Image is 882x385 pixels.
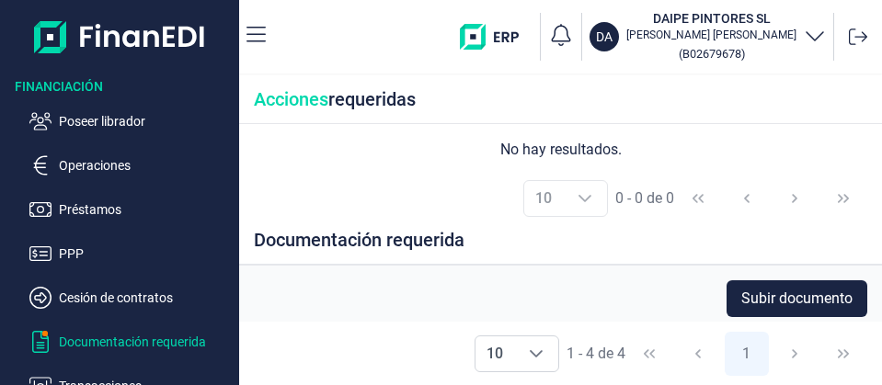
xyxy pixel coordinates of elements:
[34,15,206,59] img: Logo de aplicación
[590,9,826,64] button: DADAIPE PINTORES SL[PERSON_NAME] [PERSON_NAME](B02679678)
[627,332,671,376] button: First Page
[29,331,232,353] button: Documentación requerida
[475,336,514,371] span: 10
[59,154,232,176] p: Operaciones
[59,287,232,309] p: Cesión de contratos
[59,198,232,221] p: Préstamos
[567,346,625,361] span: 1 - 4 de 4
[821,176,865,221] button: Last Page
[254,88,328,110] span: Acciones
[59,331,232,353] p: Documentación requerida
[239,75,882,124] div: requeridas
[59,110,232,132] p: Poseer librador
[626,28,796,42] p: [PERSON_NAME] [PERSON_NAME]
[725,176,769,221] button: Previous Page
[741,288,853,310] span: Subir documento
[727,280,867,317] button: Subir documento
[29,287,232,309] button: Cesión de contratos
[29,110,232,132] button: Poseer librador
[676,176,720,221] button: First Page
[596,28,613,46] p: DA
[615,191,674,206] span: 0 - 0 de 0
[254,139,867,161] div: No hay resultados.
[460,24,533,50] img: erp
[59,243,232,265] p: PPP
[725,332,769,376] button: Page 1
[29,243,232,265] button: PPP
[29,198,232,221] button: Préstamos
[773,176,817,221] button: Next Page
[679,47,745,61] small: Copiar cif
[563,181,607,216] div: Choose
[821,332,865,376] button: Last Page
[626,9,796,28] h3: DAIPE PINTORES SL
[676,332,720,376] button: Previous Page
[239,231,882,265] div: Documentación requerida
[29,154,232,176] button: Operaciones
[514,336,558,371] div: Choose
[773,332,817,376] button: Next Page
